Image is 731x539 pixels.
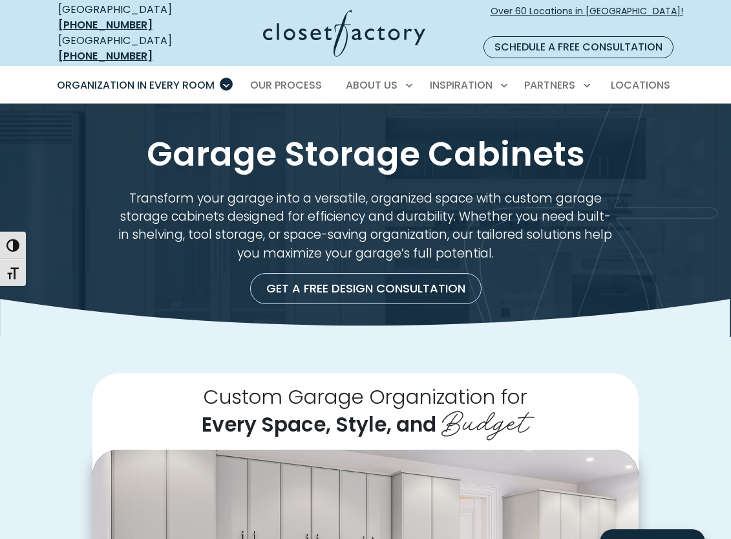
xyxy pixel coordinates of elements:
[611,78,670,93] span: Locations
[491,5,683,32] span: Over 60 Locations in [GEOGRAPHIC_DATA]!
[250,273,482,304] a: Get a Free Design Consultation
[250,78,322,93] span: Our Process
[118,190,613,263] p: Transform your garage into a versatile, organized space with custom garage storage cabinets desig...
[58,17,153,32] a: [PHONE_NUMBER]
[346,78,397,93] span: About Us
[524,78,575,93] span: Partners
[202,410,436,439] span: Every Space, Style, and
[430,78,493,93] span: Inspiration
[263,10,425,57] img: Closet Factory Logo
[57,78,215,93] span: Organization in Every Room
[58,49,153,63] a: [PHONE_NUMBER]
[58,33,199,64] div: [GEOGRAPHIC_DATA]
[58,2,199,33] div: [GEOGRAPHIC_DATA]
[441,397,529,441] span: Budget
[204,382,527,411] span: Custom Garage Organization for
[48,67,684,104] nav: Primary Menu
[483,36,673,58] a: Schedule a Free Consultation
[67,135,664,174] h1: Garage Storage Cabinets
